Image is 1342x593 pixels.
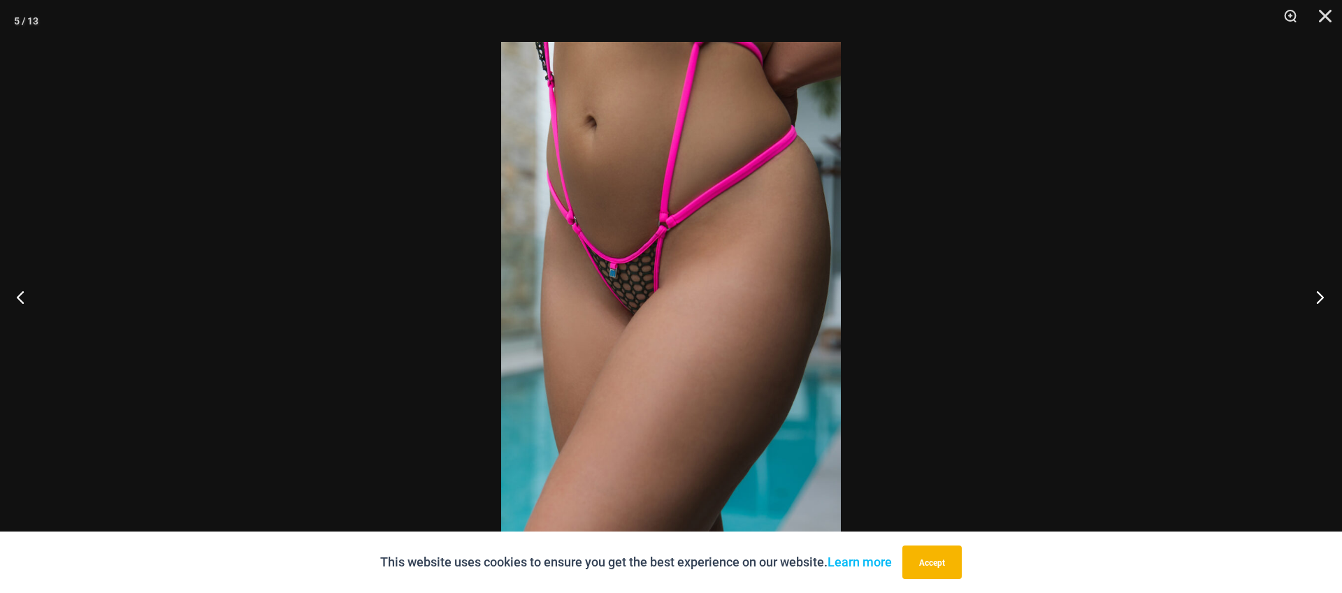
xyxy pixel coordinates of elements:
img: Inferno Mesh Olive Fuchsia 8561 One Piece 06 [501,42,841,551]
div: 5 / 13 [14,10,38,31]
button: Accept [902,546,962,579]
button: Next [1290,262,1342,332]
a: Learn more [828,555,892,569]
p: This website uses cookies to ensure you get the best experience on our website. [380,552,892,573]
